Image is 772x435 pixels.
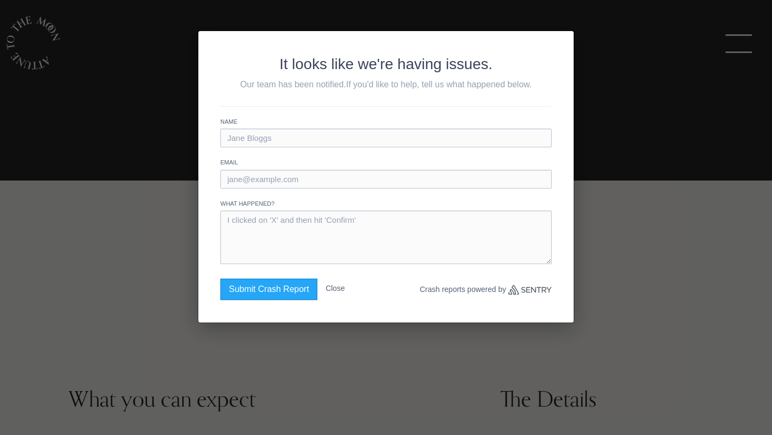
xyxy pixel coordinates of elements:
p: Our team has been notified. [220,78,552,91]
input: jane@example.com [220,170,552,189]
label: Email [220,158,552,167]
button: Submit Crash Report [220,279,317,300]
h2: It looks like we're having issues. [220,53,552,76]
button: Close [325,279,345,298]
a: Sentry [508,285,552,295]
label: Name [220,117,552,126]
p: Crash reports powered by [420,279,552,301]
input: Jane Bloggs [220,129,552,147]
span: If you'd like to help, tell us what happened below. [346,80,532,89]
label: What happened? [220,199,552,208]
